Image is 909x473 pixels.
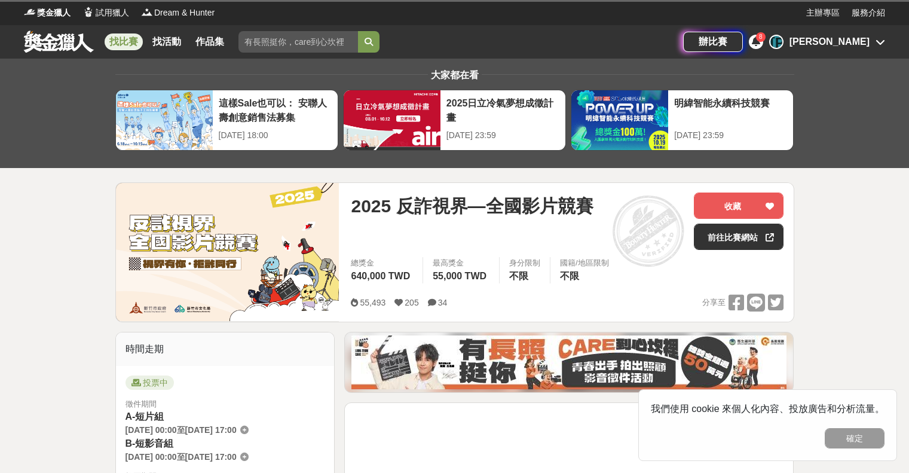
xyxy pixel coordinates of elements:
span: 試用獵人 [96,7,129,19]
a: Logo試用獵人 [82,7,129,19]
div: 2025日立冷氣夢想成徵計畫 [446,96,559,123]
span: [DATE] 00:00 [126,452,177,462]
a: 2025日立冷氣夢想成徵計畫[DATE] 23:59 [343,90,566,151]
span: 獎金獵人 [37,7,71,19]
img: Logo [141,6,153,18]
div: 明緯智能永續科技競賽 [674,96,787,123]
span: 205 [405,298,418,307]
span: 55,000 TWD [433,271,486,281]
span: 分享至 [702,294,726,312]
span: 我們使用 cookie 來個人化內容、投放廣告和分析流量。 [651,404,884,414]
img: 35ad34ac-3361-4bcf-919e-8d747461931d.jpg [351,335,786,389]
div: [PERSON_NAME] [789,35,870,49]
button: 收藏 [694,193,783,219]
span: Dream & Hunter [154,7,215,19]
span: 2025 反詐視界—全國影片競賽 [351,193,593,219]
span: [DATE] 00:00 [126,425,177,435]
div: 身分限制 [509,257,540,269]
span: 55,493 [360,298,385,307]
a: 服務介紹 [852,7,885,19]
span: 34 [438,298,448,307]
img: Logo [24,6,36,18]
div: [PERSON_NAME] [769,35,783,49]
div: [DATE] 23:59 [674,129,787,142]
span: [DATE] 17:00 [185,452,237,462]
img: Cover Image [116,183,339,321]
span: 大家都在看 [428,70,482,80]
a: 辦比賽 [683,32,743,52]
a: 前往比賽網站 [694,224,783,250]
span: A-短片組 [126,411,164,422]
a: 明緯智能永續科技競賽[DATE] 23:59 [571,90,794,151]
input: 有長照挺你，care到心坎裡！青春出手，拍出照顧 影音徵件活動 [238,31,358,53]
span: 8 [759,33,763,40]
span: 投票中 [126,376,174,390]
div: 這樣Sale也可以： 安聯人壽創意銷售法募集 [219,96,332,123]
a: 作品集 [191,33,229,50]
span: 至 [177,425,185,435]
span: [DATE] 17:00 [185,425,237,435]
a: 找活動 [148,33,186,50]
span: 不限 [509,271,528,281]
a: Logo獎金獵人 [24,7,71,19]
div: 時間走期 [116,332,335,366]
a: 這樣Sale也可以： 安聯人壽創意銷售法募集[DATE] 18:00 [115,90,338,151]
span: 640,000 TWD [351,271,410,281]
div: 國籍/地區限制 [560,257,609,269]
a: 找比賽 [105,33,143,50]
span: 總獎金 [351,257,413,269]
div: [DATE] 18:00 [219,129,332,142]
button: 確定 [825,428,884,448]
span: B-短影音組 [126,438,174,448]
span: 徵件期間 [126,399,157,408]
div: [DATE] 23:59 [446,129,559,142]
span: 不限 [560,271,579,281]
span: 至 [177,452,185,462]
a: 主辦專區 [806,7,840,19]
img: Logo [82,6,94,18]
span: 最高獎金 [433,257,489,269]
a: LogoDream & Hunter [141,7,215,19]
